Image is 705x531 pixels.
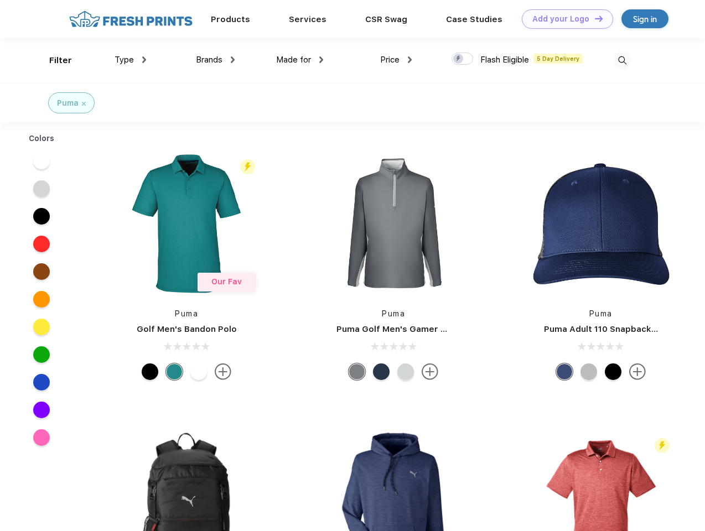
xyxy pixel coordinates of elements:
[166,363,183,380] div: Green Lagoon
[533,54,583,64] span: 5 Day Delivery
[231,56,235,63] img: dropdown.png
[289,14,326,24] a: Services
[137,324,237,334] a: Golf Men's Bandon Polo
[115,55,134,65] span: Type
[380,55,400,65] span: Price
[480,55,529,65] span: Flash Eligible
[20,133,63,144] div: Colors
[319,56,323,63] img: dropdown.png
[633,13,657,25] div: Sign in
[655,438,670,453] img: flash_active_toggle.svg
[211,14,250,24] a: Products
[57,97,79,109] div: Puma
[142,56,146,63] img: dropdown.png
[240,159,255,174] img: flash_active_toggle.svg
[397,363,414,380] div: High Rise
[629,363,646,380] img: more.svg
[613,51,631,70] img: desktop_search.svg
[373,363,390,380] div: Navy Blazer
[196,55,222,65] span: Brands
[365,14,407,24] a: CSR Swag
[276,55,311,65] span: Made for
[349,363,365,380] div: Quiet Shade
[211,277,242,286] span: Our Fav
[142,363,158,380] div: Puma Black
[66,9,196,29] img: fo%20logo%202.webp
[82,102,86,106] img: filter_cancel.svg
[595,15,603,22] img: DT
[175,309,198,318] a: Puma
[556,363,573,380] div: Peacoat Qut Shd
[190,363,207,380] div: Bright White
[113,150,260,297] img: func=resize&h=266
[422,363,438,380] img: more.svg
[527,150,675,297] img: func=resize&h=266
[320,150,467,297] img: func=resize&h=266
[408,56,412,63] img: dropdown.png
[589,309,613,318] a: Puma
[336,324,511,334] a: Puma Golf Men's Gamer Golf Quarter-Zip
[580,363,597,380] div: Quarry with Brt Whit
[605,363,621,380] div: Pma Blk Pma Blk
[621,9,668,28] a: Sign in
[382,309,405,318] a: Puma
[532,14,589,24] div: Add your Logo
[215,363,231,380] img: more.svg
[49,54,72,67] div: Filter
